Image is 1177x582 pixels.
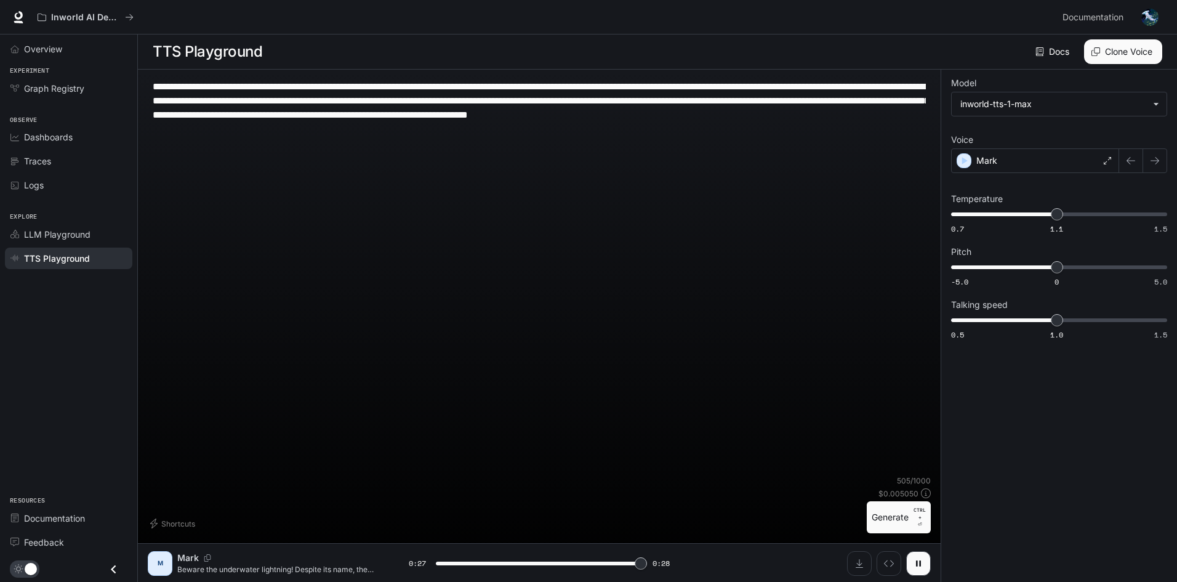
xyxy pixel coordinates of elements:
a: Documentation [5,507,132,529]
button: GenerateCTRL +⏎ [867,501,931,533]
button: Copy Voice ID [199,554,216,562]
a: Docs [1033,39,1074,64]
img: User avatar [1141,9,1159,26]
a: Overview [5,38,132,60]
div: inworld-tts-1-max [960,98,1147,110]
span: Logs [24,179,44,192]
span: Documentation [24,512,85,525]
p: Inworld AI Demos [51,12,120,23]
p: Beware the underwater lightning! Despite its name, the electric eel is actually a type of knifefi... [177,564,379,575]
button: Shortcuts [148,514,200,533]
span: Dashboards [24,131,73,143]
span: Graph Registry [24,82,84,95]
span: 5.0 [1154,277,1167,287]
p: CTRL + [914,506,926,521]
span: 0:27 [409,557,426,570]
p: $ 0.005050 [878,488,918,499]
div: M [150,554,170,573]
span: Overview [24,42,62,55]
p: 505 / 1000 [897,475,931,486]
span: Dark mode toggle [25,562,37,575]
span: 0.5 [951,329,964,340]
a: Graph Registry [5,78,132,99]
span: 1.5 [1154,224,1167,234]
a: Traces [5,150,132,172]
button: Download audio [847,551,872,576]
span: 0:28 [653,557,670,570]
p: Model [951,79,976,87]
a: Documentation [1058,5,1133,30]
button: Inspect [877,551,901,576]
p: Voice [951,135,973,144]
span: Documentation [1063,10,1123,25]
span: 1.0 [1050,329,1063,340]
p: ⏎ [914,506,926,528]
span: TTS Playground [24,252,90,265]
p: Temperature [951,195,1003,203]
span: 0 [1054,277,1059,287]
button: User avatar [1138,5,1162,30]
p: Mark [177,552,199,564]
span: LLM Playground [24,228,90,241]
a: LLM Playground [5,224,132,245]
span: -5.0 [951,277,968,287]
div: inworld-tts-1-max [952,92,1167,116]
span: 1.1 [1050,224,1063,234]
h1: TTS Playground [153,39,262,64]
a: TTS Playground [5,248,132,269]
a: Dashboards [5,126,132,148]
span: Traces [24,155,51,168]
button: Close drawer [100,557,127,582]
span: 1.5 [1154,329,1167,340]
span: 0.7 [951,224,964,234]
p: Mark [976,155,997,167]
button: All workspaces [32,5,139,30]
p: Talking speed [951,301,1008,309]
a: Logs [5,174,132,196]
span: Feedback [24,536,64,549]
a: Feedback [5,531,132,553]
button: Clone Voice [1084,39,1162,64]
p: Pitch [951,248,971,256]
